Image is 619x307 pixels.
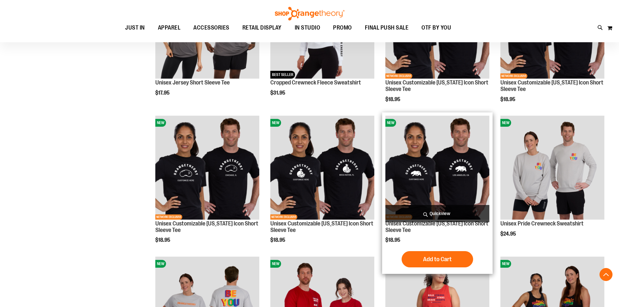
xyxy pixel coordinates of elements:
[500,116,604,220] img: Unisex Pride Crewneck Sweatshirt
[155,220,258,233] a: Unisex Customizable [US_STATE] Icon Short Sleeve Tee
[187,20,236,35] a: ACCESSORIES
[500,220,584,227] a: Unisex Pride Crewneck Sweatshirt
[385,73,412,79] span: NETWORK EXCLUSIVE
[497,112,608,253] div: product
[288,20,327,35] a: IN STUDIO
[155,90,171,96] span: $17.95
[500,260,511,268] span: NEW
[155,116,259,221] a: OTF City Unisex Illinois Icon SS Tee BlackNEWNETWORK EXCLUSIVE
[155,116,259,220] img: OTF City Unisex Illinois Icon SS Tee Black
[270,220,373,233] a: Unisex Customizable [US_STATE] Icon Short Sleeve Tee
[158,20,181,35] span: APPAREL
[270,71,295,79] span: BEST SELLER
[270,119,281,127] span: NEW
[385,119,396,127] span: NEW
[151,20,187,35] a: APPAREL
[385,116,489,221] a: OTF City Unisex California Icon SS Tee BlackNEWNETWORK EXCLUSIVE
[382,112,493,274] div: product
[500,119,511,127] span: NEW
[270,116,374,221] a: OTF City Unisex Florida Icon SS Tee BlackNEWNETWORK EXCLUSIVE
[242,20,282,35] span: RETAIL DISPLAY
[155,260,166,268] span: NEW
[415,20,458,35] a: OTF BY YOU
[423,256,452,263] span: Add to Cart
[385,96,401,102] span: $18.95
[500,96,516,102] span: $18.95
[385,79,488,92] a: Unisex Customizable [US_STATE] Icon Short Sleeve Tee
[274,7,345,20] img: Shop Orangetheory
[500,73,527,79] span: NETWORK EXCLUSIVE
[267,112,378,260] div: product
[119,20,151,35] a: JUST IN
[402,251,473,267] button: Add to Cart
[333,20,352,35] span: PROMO
[270,116,374,220] img: OTF City Unisex Florida Icon SS Tee Black
[500,231,517,237] span: $24.95
[152,112,263,260] div: product
[358,20,415,35] a: FINAL PUSH SALE
[385,237,401,243] span: $18.95
[236,20,288,35] a: RETAIL DISPLAY
[327,20,358,35] a: PROMO
[385,220,488,233] a: Unisex Customizable [US_STATE] Icon Short Sleeve Tee
[270,214,297,220] span: NETWORK EXCLUSIVE
[125,20,145,35] span: JUST IN
[270,79,361,86] a: Cropped Crewneck Fleece Sweatshirt
[193,20,229,35] span: ACCESSORIES
[365,20,409,35] span: FINAL PUSH SALE
[500,116,604,221] a: Unisex Pride Crewneck SweatshirtNEW
[155,119,166,127] span: NEW
[155,214,182,220] span: NETWORK EXCLUSIVE
[421,20,451,35] span: OTF BY YOU
[600,268,613,281] button: Back To Top
[385,116,489,220] img: OTF City Unisex California Icon SS Tee Black
[270,90,286,96] span: $31.95
[270,260,281,268] span: NEW
[295,20,320,35] span: IN STUDIO
[155,79,230,86] a: Unisex Jersey Short Sleeve Tee
[155,237,171,243] span: $18.95
[270,237,286,243] span: $18.95
[385,205,489,222] a: Quickview
[500,79,603,92] a: Unisex Customizable [US_STATE] Icon Short Sleeve Tee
